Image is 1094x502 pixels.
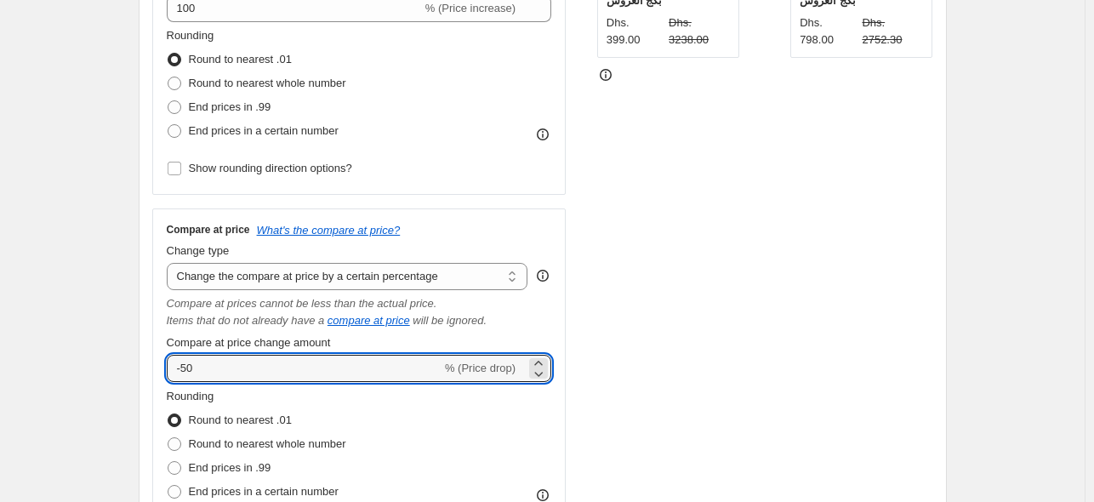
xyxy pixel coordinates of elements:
input: -15 [167,355,442,382]
span: Change type [167,244,230,257]
strike: Dhs. 2752.30 [862,14,923,48]
strike: Dhs. 3238.00 [669,14,730,48]
h3: Compare at price [167,223,250,237]
span: Round to nearest .01 [189,414,292,426]
span: Show rounding direction options? [189,162,352,174]
button: What's the compare at price? [257,224,401,237]
span: End prices in a certain number [189,124,339,137]
span: % (Price drop) [445,362,516,374]
span: % (Price increase) [425,2,516,14]
span: Compare at price change amount [167,336,331,349]
span: Round to nearest .01 [189,53,292,66]
span: Round to nearest whole number [189,77,346,89]
span: End prices in .99 [189,100,271,113]
span: Rounding [167,29,214,42]
span: Rounding [167,390,214,402]
i: Compare at prices cannot be less than the actual price. [167,297,437,310]
div: Dhs. 399.00 [607,14,662,48]
div: help [534,267,551,284]
span: End prices in .99 [189,461,271,474]
div: Dhs. 798.00 [800,14,855,48]
span: End prices in a certain number [189,485,339,498]
span: Round to nearest whole number [189,437,346,450]
i: Items that do not already have a [167,314,325,327]
i: will be ignored. [413,314,487,327]
button: compare at price [328,314,410,327]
